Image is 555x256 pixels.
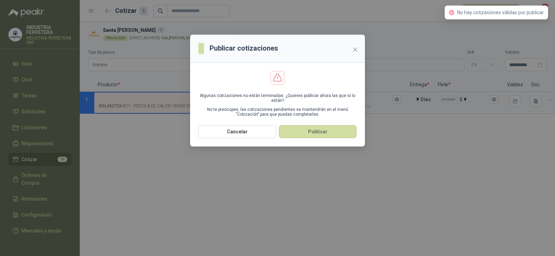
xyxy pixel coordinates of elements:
[198,107,357,117] p: No te preocupes, las cotizaciones pendientes se mantendrán en el menú “Cotización” para que pueda...
[352,47,358,52] span: close
[198,125,276,138] button: Cancelar
[350,44,361,55] button: Close
[210,43,278,54] h3: Publicar cotizaciones
[279,125,357,138] button: Publicar
[198,93,357,103] p: Algunas cotizaciones no están terminadas. ¿Quieres publicar ahora las que sí lo están?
